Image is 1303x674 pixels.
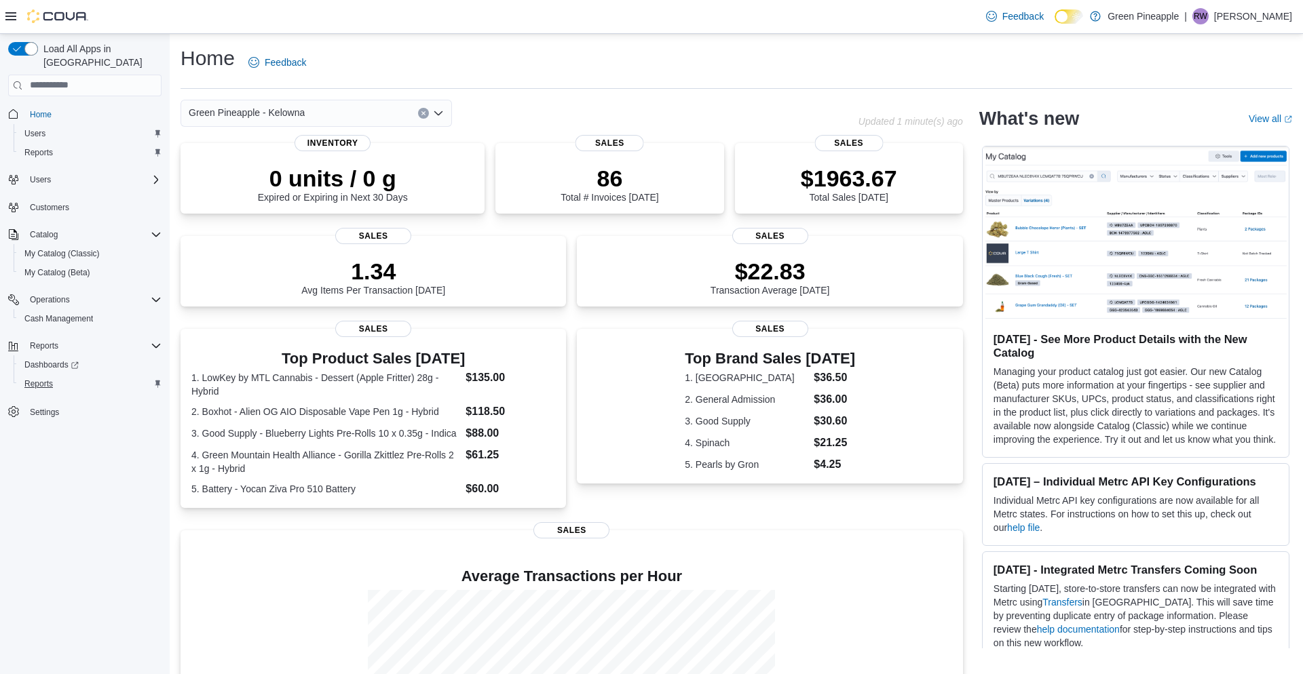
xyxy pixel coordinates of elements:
dt: 1. LowKey by MTL Cannabis - Dessert (Apple Fritter) 28g - Hybrid [191,371,460,398]
span: My Catalog (Classic) [24,248,100,259]
img: Cova [27,9,88,23]
h3: [DATE] - Integrated Metrc Transfers Coming Soon [994,563,1278,576]
span: Catalog [24,226,162,243]
span: Sales [575,135,644,151]
a: Dashboards [19,357,84,373]
dt: 1. [GEOGRAPHIC_DATA] [685,371,808,384]
span: Catalog [30,229,58,240]
nav: Complex example [8,99,162,457]
h2: What's new [979,108,1079,130]
a: Reports [19,376,58,392]
dd: $61.25 [466,447,555,463]
a: Feedback [243,49,311,76]
dt: 4. Green Mountain Health Alliance - Gorilla Zkittlez Pre-Rolls 2 x 1g - Hybrid [191,448,460,475]
span: Inventory [295,135,371,151]
h3: Top Product Sales [DATE] [191,351,555,367]
a: Customers [24,199,75,216]
h3: [DATE] – Individual Metrc API Key Configurations [994,475,1278,488]
span: Dashboards [24,359,79,370]
button: Open list of options [433,108,444,119]
span: My Catalog (Beta) [24,267,90,278]
button: Users [3,170,167,189]
div: Expired or Expiring in Next 30 Days [258,165,408,203]
p: $22.83 [711,258,830,285]
p: $1963.67 [801,165,897,192]
span: My Catalog (Classic) [19,245,162,262]
a: View allExternal link [1249,113,1292,124]
dd: $30.60 [814,413,855,429]
span: Sales [335,228,411,244]
dd: $118.50 [466,403,555,420]
span: My Catalog (Beta) [19,264,162,281]
a: Feedback [981,3,1049,30]
dd: $4.25 [814,456,855,473]
span: Dashboards [19,357,162,373]
p: 0 units / 0 g [258,165,408,192]
p: [PERSON_NAME] [1214,8,1292,24]
span: Customers [24,199,162,216]
span: Users [24,128,45,139]
input: Dark Mode [1055,9,1083,24]
span: Users [30,174,51,185]
button: Operations [24,292,75,308]
span: Reports [24,147,53,158]
dt: 5. Battery - Yocan Ziva Pro 510 Battery [191,482,460,496]
span: Cash Management [19,311,162,327]
span: Feedback [1002,9,1044,23]
button: Settings [3,401,167,421]
button: Home [3,104,167,124]
button: Operations [3,290,167,309]
span: Sales [814,135,883,151]
p: Green Pineapple [1108,8,1179,24]
p: 1.34 [301,258,445,285]
button: Clear input [418,108,429,119]
a: Transfers [1042,597,1082,608]
span: Customers [30,202,69,213]
div: Transaction Average [DATE] [711,258,830,296]
span: Cash Management [24,313,93,324]
svg: External link [1284,115,1292,123]
dd: $36.50 [814,370,855,386]
p: 86 [561,165,658,192]
span: Sales [335,321,411,337]
div: Total Sales [DATE] [801,165,897,203]
span: Sales [732,228,808,244]
button: My Catalog (Classic) [14,244,167,263]
span: Sales [732,321,808,337]
a: Reports [19,144,58,161]
dd: $88.00 [466,425,555,441]
a: Settings [24,404,64,420]
a: help file [1007,522,1040,533]
p: Starting [DATE], store-to-store transfers can now be integrated with Metrc using in [GEOGRAPHIC_D... [994,582,1278,650]
h3: [DATE] - See More Product Details with the New Catalog [994,332,1278,359]
a: Users [19,125,51,142]
span: Sales [533,522,609,538]
span: Operations [24,292,162,308]
p: | [1184,8,1187,24]
span: RW [1194,8,1207,24]
p: Individual Metrc API key configurations are now available for all Metrc states. For instructions ... [994,494,1278,534]
span: Settings [24,403,162,420]
span: Home [30,109,52,120]
h3: Top Brand Sales [DATE] [685,351,855,367]
button: Reports [24,338,64,354]
span: Reports [24,378,53,389]
button: My Catalog (Beta) [14,263,167,282]
p: Updated 1 minute(s) ago [858,116,963,127]
dt: 3. Good Supply - Blueberry Lights Pre-Rolls 10 x 0.35g - Indica [191,427,460,440]
button: Customers [3,197,167,217]
dt: 3. Good Supply [685,414,808,428]
dd: $36.00 [814,391,855,408]
button: Users [14,124,167,143]
button: Reports [3,336,167,355]
button: Reports [14,143,167,162]
button: Catalog [24,226,63,243]
a: Dashboards [14,355,167,374]
a: Cash Management [19,311,98,327]
span: Green Pineapple - Kelowna [189,104,305,121]
h1: Home [181,45,235,72]
span: Operations [30,294,70,305]
dd: $21.25 [814,435,855,451]
span: Reports [19,144,162,161]
span: Users [24,172,162,188]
